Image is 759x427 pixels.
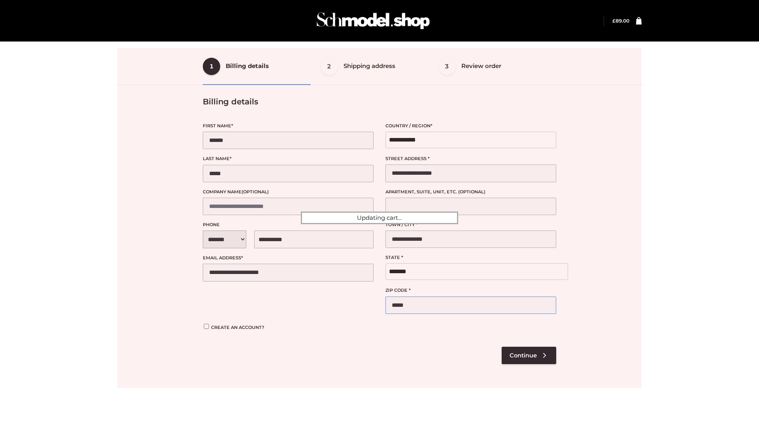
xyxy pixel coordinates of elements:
div: Updating cart... [301,212,458,224]
a: £89.00 [612,18,629,24]
img: Schmodel Admin 964 [314,5,432,36]
span: £ [612,18,616,24]
bdi: 89.00 [612,18,629,24]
